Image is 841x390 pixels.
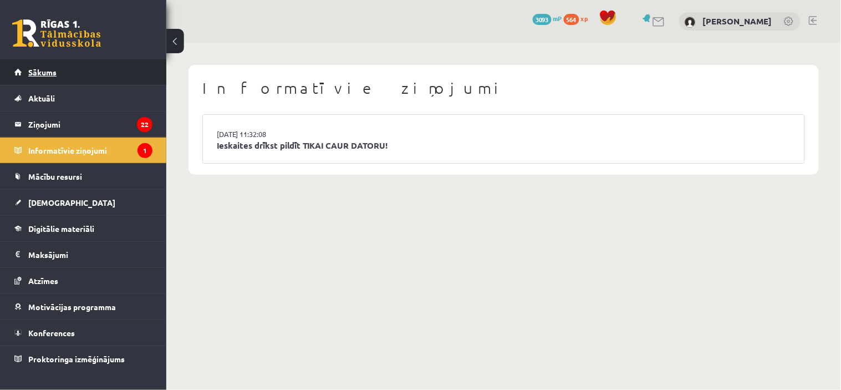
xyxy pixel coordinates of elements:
legend: Maksājumi [28,242,152,267]
a: 564 xp [564,14,594,23]
span: 564 [564,14,579,25]
a: [DEMOGRAPHIC_DATA] [14,190,152,215]
img: Adriana Sparāne [685,17,696,28]
a: Ziņojumi22 [14,112,152,137]
a: Aktuāli [14,85,152,111]
span: Atzīmes [28,276,58,286]
a: Konferences [14,320,152,346]
legend: Informatīvie ziņojumi [28,138,152,163]
span: mP [553,14,562,23]
a: 3093 mP [533,14,562,23]
h1: Informatīvie ziņojumi [202,79,805,98]
a: Motivācijas programma [14,294,152,320]
span: [DEMOGRAPHIC_DATA] [28,197,115,207]
a: Maksājumi [14,242,152,267]
span: Konferences [28,328,75,338]
span: xp [581,14,588,23]
span: Aktuāli [28,93,55,103]
legend: Ziņojumi [28,112,152,137]
span: Motivācijas programma [28,302,116,312]
a: Digitālie materiāli [14,216,152,241]
i: 22 [137,117,152,132]
a: [DATE] 11:32:08 [217,129,300,140]
span: Digitālie materiāli [28,224,94,234]
a: Rīgas 1. Tālmācības vidusskola [12,19,101,47]
span: Mācību resursi [28,171,82,181]
a: Mācību resursi [14,164,152,189]
a: Atzīmes [14,268,152,293]
a: Ieskaites drīkst pildīt TIKAI CAUR DATORU! [217,139,791,152]
a: Proktoringa izmēģinājums [14,346,152,372]
i: 1 [137,143,152,158]
span: Sākums [28,67,57,77]
a: Sākums [14,59,152,85]
span: 3093 [533,14,552,25]
span: Proktoringa izmēģinājums [28,354,125,364]
a: Informatīvie ziņojumi1 [14,138,152,163]
a: [PERSON_NAME] [703,16,772,27]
